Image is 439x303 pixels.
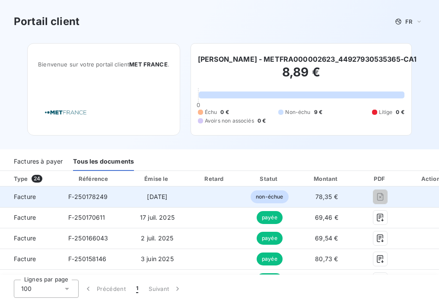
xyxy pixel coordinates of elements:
span: Bienvenue sur votre portail client . [38,61,169,68]
span: payée [257,273,283,286]
span: 3 juin 2025 [141,255,174,262]
span: FR [405,18,412,25]
span: F-250166043 [68,234,108,242]
div: Montant [298,174,355,183]
div: Référence [79,175,108,182]
button: 1 [131,280,143,298]
span: 2 juil. 2025 [141,234,173,242]
span: [DATE] [147,193,167,200]
span: MET FRANCE [129,61,168,68]
span: 0 [197,101,200,108]
span: 0 € [220,108,229,116]
h6: [PERSON_NAME] - METFRA000002623_44927930535365-CA1 [198,54,417,64]
span: payée [257,211,283,224]
span: Facture [7,234,54,243]
span: 69,46 € [315,214,338,221]
span: 100 [21,284,32,293]
span: non-échue [251,190,288,203]
span: payée [257,232,283,245]
span: 1 [136,284,138,293]
div: Type [9,174,60,183]
span: F-250178249 [68,193,108,200]
span: Facture [7,255,54,263]
button: Suivant [143,280,187,298]
span: payée [257,252,283,265]
span: Non-échu [285,108,310,116]
img: Company logo [38,100,93,125]
span: 17 juil. 2025 [140,214,175,221]
span: Facture [7,193,54,201]
h3: Portail client [14,14,80,29]
span: 0 € [258,117,266,125]
div: Émise le [129,174,185,183]
span: 0 € [396,108,404,116]
span: 78,35 € [315,193,338,200]
span: Échu [205,108,217,116]
h2: 8,89 € [198,64,404,88]
span: Avoirs non associés [205,117,254,125]
div: Factures à payer [14,153,63,171]
div: Retard [189,174,241,183]
span: F-250170611 [68,214,105,221]
div: PDF [358,174,402,183]
div: Tous les documents [73,153,134,171]
span: Facture [7,213,54,222]
button: Précédent [79,280,131,298]
span: 69,54 € [315,234,338,242]
span: F-250158146 [68,255,107,262]
div: Statut [244,174,295,183]
span: 9 € [314,108,322,116]
span: 24 [32,175,42,183]
span: 80,73 € [315,255,338,262]
span: Litige [379,108,393,116]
